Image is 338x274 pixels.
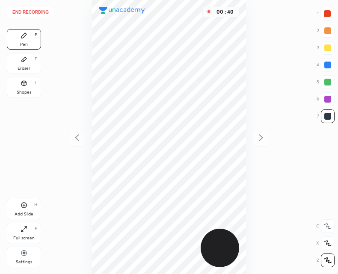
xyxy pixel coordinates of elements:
div: X [316,236,335,250]
div: L [35,81,37,85]
div: 7 [317,109,335,123]
button: End recording [7,7,54,17]
div: H [34,203,37,207]
div: F [35,227,37,231]
div: 3 [317,41,335,55]
div: 4 [317,58,335,72]
div: Z [317,253,335,267]
div: Pen [20,42,28,47]
div: Add Slide [15,212,33,216]
div: Eraser [18,66,30,71]
div: 6 [317,92,335,106]
img: logo.38c385cc.svg [99,7,145,14]
div: 5 [317,75,335,89]
div: 2 [317,24,335,38]
div: Full screen [13,236,35,240]
div: Shapes [17,90,31,94]
div: 00 : 40 [215,9,235,15]
div: P [35,33,37,37]
div: Settings [16,260,32,264]
div: C [316,219,335,233]
div: E [35,57,37,61]
div: 1 [317,7,334,21]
